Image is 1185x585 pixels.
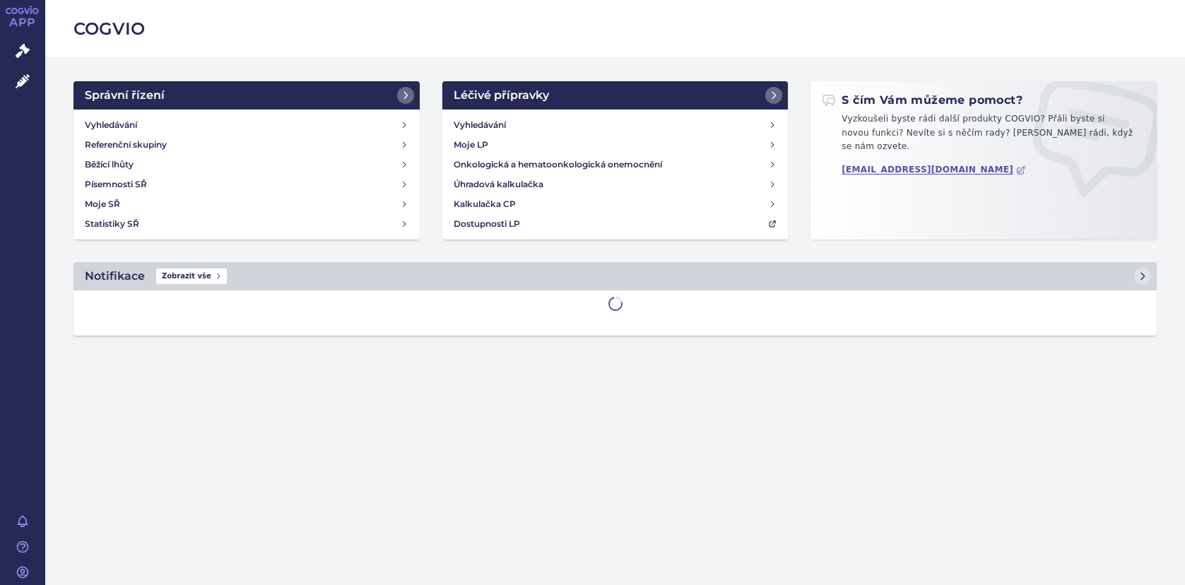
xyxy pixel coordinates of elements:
[448,115,783,135] a: Vyhledávání
[156,268,227,284] span: Zobrazit vše
[85,158,134,172] h4: Běžící lhůty
[85,197,120,211] h4: Moje SŘ
[73,17,1157,41] h2: COGVIO
[85,118,137,132] h4: Vyhledávání
[454,158,662,172] h4: Onkologická a hematoonkologická onemocnění
[448,135,783,155] a: Moje LP
[448,175,783,194] a: Úhradová kalkulačka
[454,118,506,132] h4: Vyhledávání
[454,217,520,231] h4: Dostupnosti LP
[85,138,167,152] h4: Referenční skupiny
[73,262,1157,290] a: NotifikaceZobrazit vše
[454,177,543,191] h4: Úhradová kalkulačka
[85,268,145,285] h2: Notifikace
[442,81,789,110] a: Léčivé přípravky
[454,87,549,104] h2: Léčivé přípravky
[822,93,1022,108] h2: S čím Vám můžeme pomoct?
[85,177,147,191] h4: Písemnosti SŘ
[79,135,414,155] a: Referenční skupiny
[79,155,414,175] a: Běžící lhůty
[448,155,783,175] a: Onkologická a hematoonkologická onemocnění
[454,138,488,152] h4: Moje LP
[822,112,1145,160] p: Vyzkoušeli byste rádi další produkty COGVIO? Přáli byste si novou funkci? Nevíte si s něčím rady?...
[73,81,420,110] a: Správní řízení
[85,217,139,231] h4: Statistiky SŘ
[79,115,414,135] a: Vyhledávání
[79,194,414,214] a: Moje SŘ
[85,87,165,104] h2: Správní řízení
[454,197,516,211] h4: Kalkulačka CP
[79,175,414,194] a: Písemnosti SŘ
[842,165,1026,175] a: [EMAIL_ADDRESS][DOMAIN_NAME]
[79,214,414,234] a: Statistiky SŘ
[448,214,783,234] a: Dostupnosti LP
[448,194,783,214] a: Kalkulačka CP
